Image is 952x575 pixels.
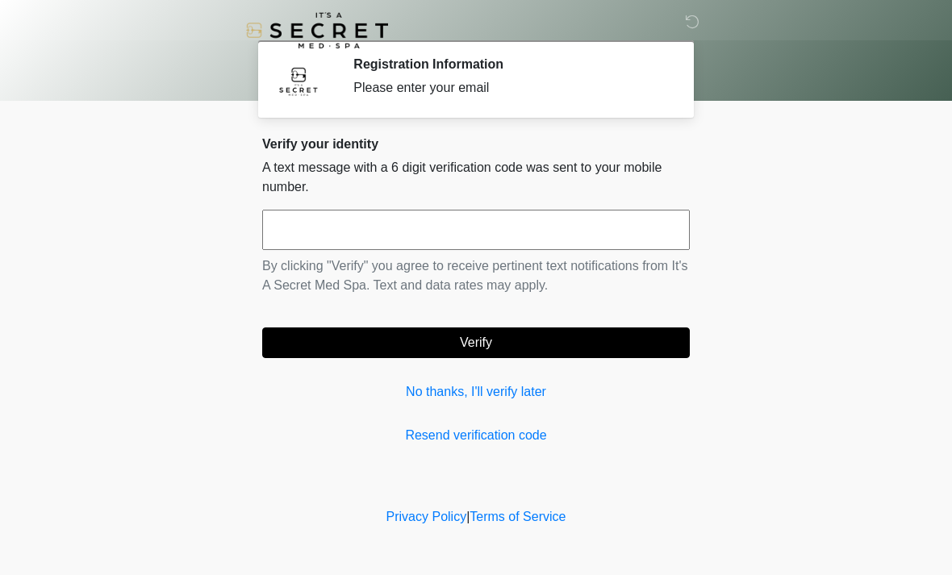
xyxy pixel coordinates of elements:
[353,56,666,72] h2: Registration Information
[262,256,690,295] p: By clicking "Verify" you agree to receive pertinent text notifications from It's A Secret Med Spa...
[386,510,467,523] a: Privacy Policy
[466,510,470,523] a: |
[246,12,388,48] img: It's A Secret Med Spa Logo
[262,327,690,358] button: Verify
[353,78,666,98] div: Please enter your email
[262,426,690,445] a: Resend verification code
[274,56,323,105] img: Agent Avatar
[262,382,690,402] a: No thanks, I'll verify later
[470,510,566,523] a: Terms of Service
[262,136,690,152] h2: Verify your identity
[262,158,690,197] p: A text message with a 6 digit verification code was sent to your mobile number.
